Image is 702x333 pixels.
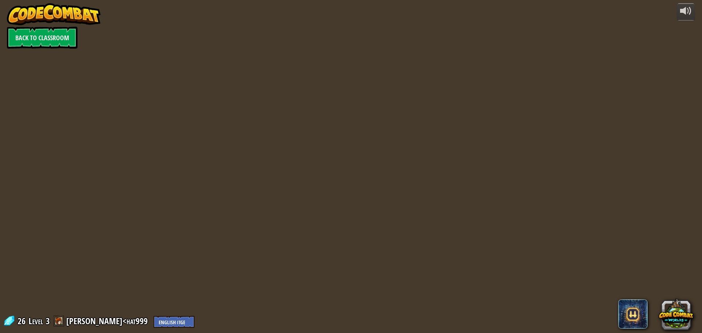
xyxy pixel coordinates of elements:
span: 26 [18,315,28,327]
a: [PERSON_NAME]<hat999 [66,315,150,327]
span: 3 [46,315,50,327]
span: Level [29,315,43,327]
button: Adjust volume [677,3,695,20]
img: CodeCombat - Learn how to code by playing a game [7,3,101,25]
a: Back to Classroom [7,27,78,49]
